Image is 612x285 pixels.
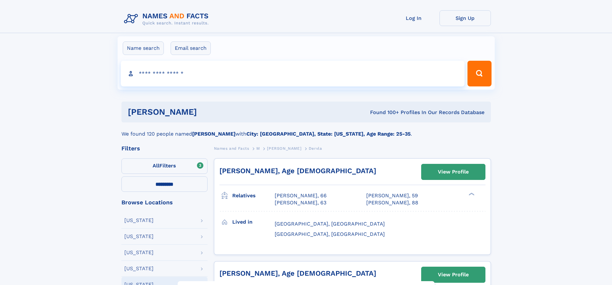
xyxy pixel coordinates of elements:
[275,192,327,199] a: [PERSON_NAME], 66
[124,250,154,255] div: [US_STATE]
[124,218,154,223] div: [US_STATE]
[153,163,159,169] span: All
[421,164,485,180] a: View Profile
[467,61,491,86] button: Search Button
[267,146,301,151] span: [PERSON_NAME]
[219,167,376,175] a: [PERSON_NAME], Age [DEMOGRAPHIC_DATA]
[124,234,154,239] div: [US_STATE]
[232,190,275,201] h3: Relatives
[283,109,484,116] div: Found 100+ Profiles In Our Records Database
[171,41,211,55] label: Email search
[256,146,260,151] span: M
[256,144,260,152] a: M
[421,267,485,282] a: View Profile
[121,200,208,205] div: Browse Locations
[246,131,411,137] b: City: [GEOGRAPHIC_DATA], State: [US_STATE], Age Range: 25-35
[467,192,475,196] div: ❯
[275,199,326,206] a: [PERSON_NAME], 63
[439,10,491,26] a: Sign Up
[121,122,491,138] div: We found 120 people named with .
[219,269,376,277] a: [PERSON_NAME], Age [DEMOGRAPHIC_DATA]
[121,158,208,174] label: Filters
[267,144,301,152] a: [PERSON_NAME]
[121,146,208,151] div: Filters
[309,146,322,151] span: Dervla
[128,108,284,116] h1: [PERSON_NAME]
[121,10,214,28] img: Logo Names and Facts
[124,266,154,271] div: [US_STATE]
[388,10,439,26] a: Log In
[123,41,164,55] label: Name search
[275,231,385,237] span: [GEOGRAPHIC_DATA], [GEOGRAPHIC_DATA]
[192,131,235,137] b: [PERSON_NAME]
[438,267,469,282] div: View Profile
[214,144,249,152] a: Names and Facts
[232,217,275,227] h3: Lived in
[366,192,418,199] a: [PERSON_NAME], 59
[366,199,418,206] a: [PERSON_NAME], 88
[275,221,385,227] span: [GEOGRAPHIC_DATA], [GEOGRAPHIC_DATA]
[438,165,469,179] div: View Profile
[121,61,465,86] input: search input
